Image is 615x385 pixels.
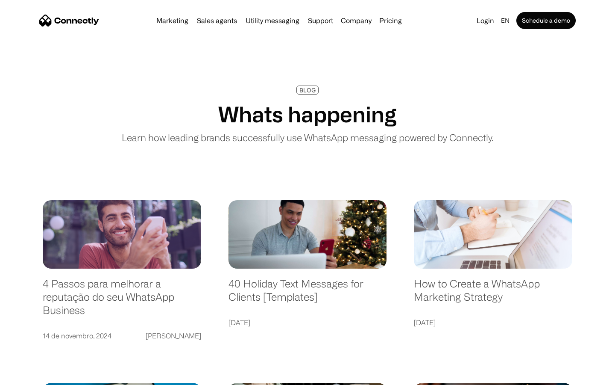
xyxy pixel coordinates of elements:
p: Learn how leading brands successfully use WhatsApp messaging powered by Connectly. [122,130,493,145]
div: en [501,15,510,27]
div: [DATE] [414,317,436,329]
div: 14 de novembro, 2024 [43,330,111,342]
h1: Whats happening [218,101,397,127]
a: 40 Holiday Text Messages for Clients [Templates] [228,277,387,312]
div: [PERSON_NAME] [146,330,201,342]
div: Company [341,15,372,27]
a: Support [305,17,337,24]
ul: Language list [17,370,51,382]
a: Sales agents [193,17,240,24]
a: Pricing [376,17,405,24]
a: Utility messaging [242,17,303,24]
a: 4 Passos para melhorar a reputação do seu WhatsApp Business [43,277,201,325]
div: [DATE] [228,317,250,329]
div: BLOG [299,87,316,93]
a: How to Create a WhatsApp Marketing Strategy [414,277,572,312]
aside: Language selected: English [9,370,51,382]
a: Login [473,15,498,27]
a: Schedule a demo [516,12,576,29]
a: Marketing [153,17,192,24]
